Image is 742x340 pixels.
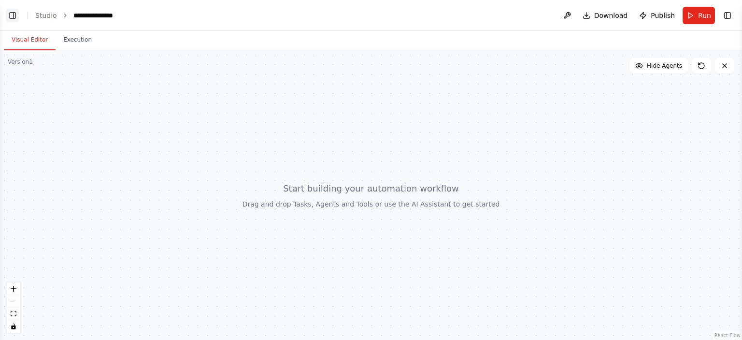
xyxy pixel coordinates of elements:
button: Execution [56,30,100,50]
a: React Flow attribution [714,333,741,338]
button: Hide Agents [629,58,688,74]
button: Show left sidebar [6,9,19,22]
button: Visual Editor [4,30,56,50]
span: Download [594,11,628,20]
button: zoom in [7,282,20,295]
button: Run [683,7,715,24]
a: Studio [35,12,57,19]
span: Run [698,11,711,20]
button: toggle interactivity [7,320,20,333]
div: Version 1 [8,58,33,66]
button: Download [579,7,632,24]
button: Publish [635,7,679,24]
span: Hide Agents [647,62,682,70]
button: zoom out [7,295,20,308]
button: fit view [7,308,20,320]
div: React Flow controls [7,282,20,333]
nav: breadcrumb [35,11,121,20]
span: Publish [651,11,675,20]
button: Show right sidebar [721,9,734,22]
